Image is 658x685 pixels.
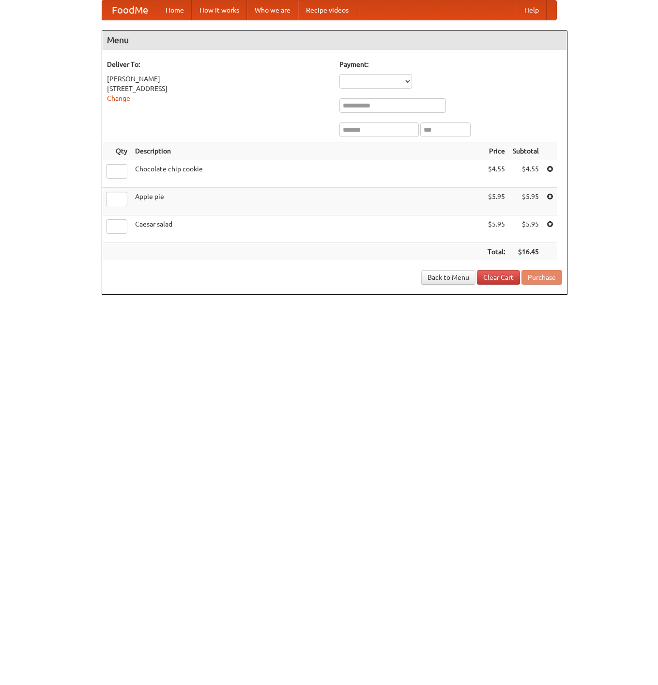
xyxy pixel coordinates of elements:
[102,30,567,50] h4: Menu
[509,142,543,160] th: Subtotal
[484,188,509,215] td: $5.95
[484,160,509,188] td: $4.55
[484,215,509,243] td: $5.95
[107,84,330,93] div: [STREET_ADDRESS]
[107,60,330,69] h5: Deliver To:
[517,0,547,20] a: Help
[421,270,475,285] a: Back to Menu
[102,0,158,20] a: FoodMe
[484,243,509,261] th: Total:
[247,0,298,20] a: Who we are
[131,188,484,215] td: Apple pie
[521,270,562,285] button: Purchase
[298,0,356,20] a: Recipe videos
[509,160,543,188] td: $4.55
[102,142,131,160] th: Qty
[131,142,484,160] th: Description
[192,0,247,20] a: How it works
[509,243,543,261] th: $16.45
[107,94,130,102] a: Change
[509,188,543,215] td: $5.95
[477,270,520,285] a: Clear Cart
[131,215,484,243] td: Caesar salad
[509,215,543,243] td: $5.95
[484,142,509,160] th: Price
[107,74,330,84] div: [PERSON_NAME]
[131,160,484,188] td: Chocolate chip cookie
[339,60,562,69] h5: Payment:
[158,0,192,20] a: Home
